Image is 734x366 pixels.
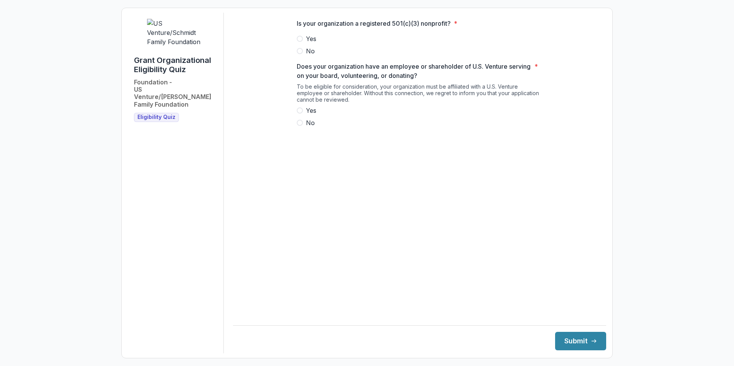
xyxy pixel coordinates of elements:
[134,56,217,74] h1: Grant Organizational Eligibility Quiz
[147,19,205,46] img: US Venture/Schmidt Family Foundation
[297,19,451,28] p: Is your organization a registered 501(c)(3) nonprofit?
[297,62,531,80] p: Does your organization have an employee or shareholder of U.S. Venture serving on your board, vol...
[306,118,315,127] span: No
[297,83,542,106] div: To be eligible for consideration, your organization must be affiliated with a U.S. Venture employ...
[134,79,217,108] h2: Foundation - US Venture/[PERSON_NAME] Family Foundation
[137,114,175,120] span: Eligibility Quiz
[306,46,315,56] span: No
[555,332,606,350] button: Submit
[306,34,316,43] span: Yes
[306,106,316,115] span: Yes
